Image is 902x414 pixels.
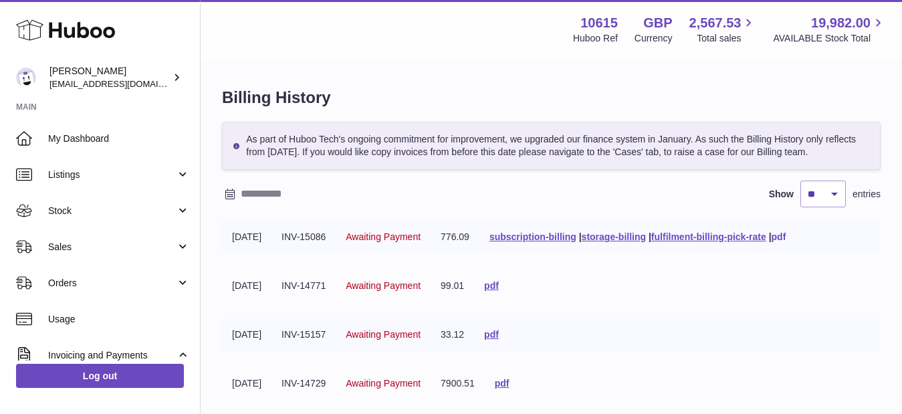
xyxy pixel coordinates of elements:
td: INV-15086 [271,221,336,253]
span: Total sales [697,32,756,45]
a: 19,982.00 AVAILABLE Stock Total [773,14,886,45]
td: 33.12 [431,318,474,351]
span: Awaiting Payment [346,231,421,242]
a: pdf [495,378,510,389]
div: Currency [635,32,673,45]
td: [DATE] [222,221,271,253]
span: AVAILABLE Stock Total [773,32,886,45]
span: Sales [48,241,176,253]
div: [PERSON_NAME] [49,65,170,90]
span: | [769,231,772,242]
span: Stock [48,205,176,217]
span: | [579,231,582,242]
span: | [649,231,651,242]
a: pdf [484,280,499,291]
td: [DATE] [222,318,271,351]
a: storage-billing [582,231,646,242]
span: Listings [48,169,176,181]
td: INV-14729 [271,367,336,400]
strong: GBP [643,14,672,32]
div: Huboo Ref [573,32,618,45]
td: INV-14771 [271,270,336,302]
a: pdf [484,329,499,340]
a: fulfilment-billing-pick-rate [651,231,766,242]
strong: 10615 [580,14,618,32]
a: 2,567.53 Total sales [689,14,757,45]
td: 7900.51 [431,367,485,400]
span: My Dashboard [48,132,190,145]
td: [DATE] [222,270,271,302]
a: Log out [16,364,184,388]
span: Awaiting Payment [346,329,421,340]
span: Invoicing and Payments [48,349,176,362]
span: Awaiting Payment [346,378,421,389]
td: [DATE] [222,367,271,400]
a: subscription-billing [489,231,576,242]
span: Orders [48,277,176,290]
span: entries [853,188,881,201]
h1: Billing History [222,87,881,108]
td: 99.01 [431,270,474,302]
td: 776.09 [431,221,479,253]
label: Show [769,188,794,201]
span: 2,567.53 [689,14,742,32]
span: [EMAIL_ADDRESS][DOMAIN_NAME] [49,78,197,89]
img: fulfillment@fable.com [16,68,36,88]
div: As part of Huboo Tech's ongoing commitment for improvement, we upgraded our finance system in Jan... [222,122,881,170]
a: pdf [772,231,786,242]
td: INV-15157 [271,318,336,351]
span: Usage [48,313,190,326]
span: 19,982.00 [811,14,871,32]
span: Awaiting Payment [346,280,421,291]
